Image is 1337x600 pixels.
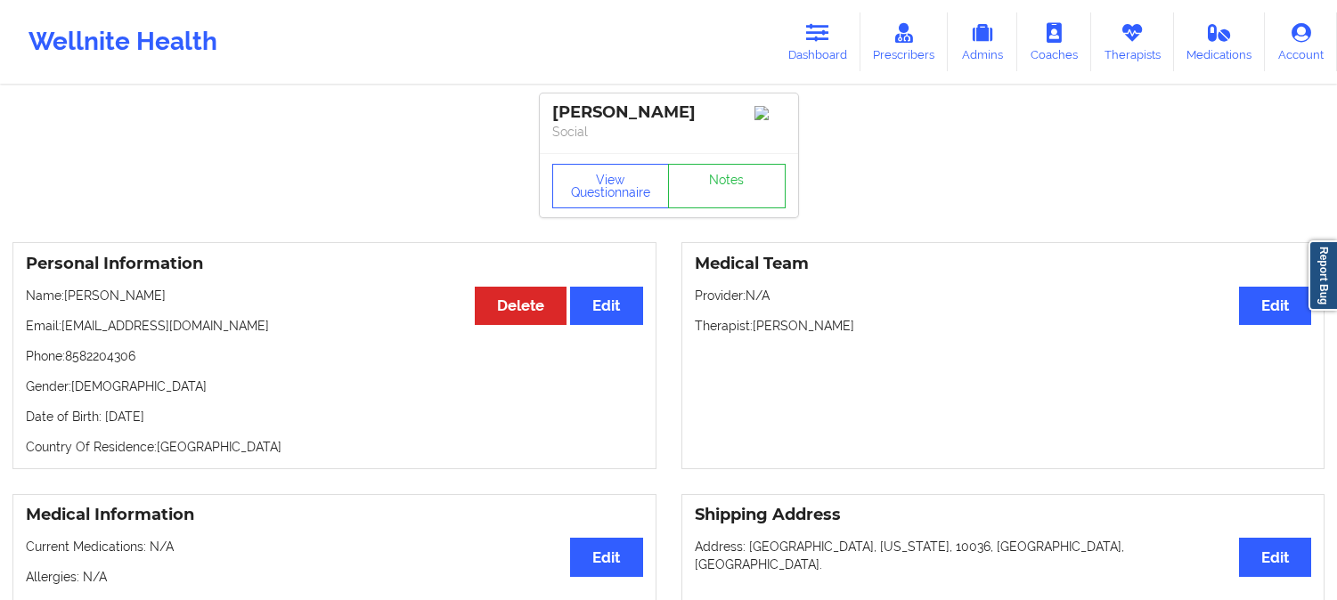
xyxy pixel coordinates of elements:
[26,438,643,456] p: Country Of Residence: [GEOGRAPHIC_DATA]
[26,377,643,395] p: Gender: [DEMOGRAPHIC_DATA]
[775,12,860,71] a: Dashboard
[26,568,643,586] p: Allergies: N/A
[695,538,1312,573] p: Address: [GEOGRAPHIC_DATA], [US_STATE], 10036, [GEOGRAPHIC_DATA], [GEOGRAPHIC_DATA].
[552,164,670,208] button: View Questionnaire
[695,254,1312,274] h3: Medical Team
[26,538,643,555] p: Current Medications: N/A
[552,123,786,141] p: Social
[1239,538,1311,576] button: Edit
[754,106,786,120] img: Image%2Fplaceholer-image.png
[695,505,1312,525] h3: Shipping Address
[1091,12,1174,71] a: Therapists
[1308,240,1337,311] a: Report Bug
[26,347,643,365] p: Phone: 8582204306
[475,287,567,325] button: Delete
[570,538,642,576] button: Edit
[668,164,786,208] a: Notes
[552,102,786,123] div: [PERSON_NAME]
[26,505,643,525] h3: Medical Information
[570,287,642,325] button: Edit
[695,317,1312,335] p: Therapist: [PERSON_NAME]
[1265,12,1337,71] a: Account
[26,254,643,274] h3: Personal Information
[26,317,643,335] p: Email: [EMAIL_ADDRESS][DOMAIN_NAME]
[948,12,1017,71] a: Admins
[1017,12,1091,71] a: Coaches
[695,287,1312,304] p: Provider: N/A
[26,408,643,426] p: Date of Birth: [DATE]
[26,287,643,304] p: Name: [PERSON_NAME]
[860,12,949,71] a: Prescribers
[1174,12,1266,71] a: Medications
[1239,287,1311,325] button: Edit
